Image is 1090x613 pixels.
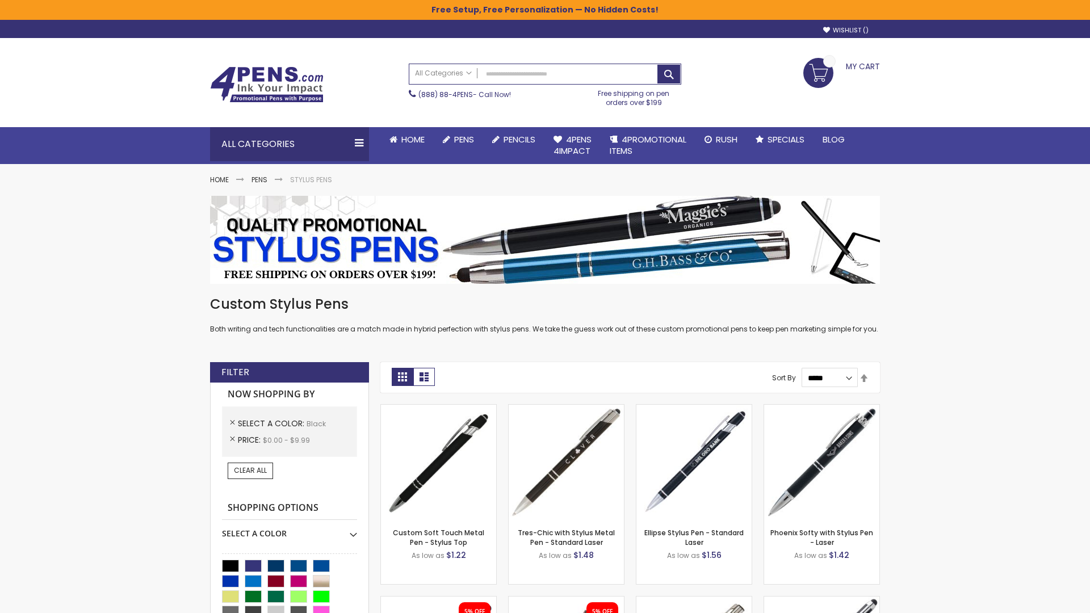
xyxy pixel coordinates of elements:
[418,90,511,99] span: - Call Now!
[586,85,682,107] div: Free shipping on pen orders over $199
[518,528,615,547] a: Tres-Chic with Stylus Metal Pen - Standard Laser
[290,175,332,184] strong: Stylus Pens
[381,596,496,606] a: Custom Recycled Fleetwood MonoChrome Stylus Satin Soft Touch Gel Pen-Black
[544,127,601,164] a: 4Pens4impact
[601,127,695,164] a: 4PROMOTIONALITEMS
[228,463,273,478] a: Clear All
[747,127,814,152] a: Specials
[772,373,796,383] label: Sort By
[393,528,484,547] a: Custom Soft Touch Metal Pen - Stylus Top
[401,133,425,145] span: Home
[764,596,879,606] a: Metal Twist Promo Stylus Pen-Black
[483,127,544,152] a: Pencils
[573,549,594,561] span: $1.48
[210,196,880,284] img: Stylus Pens
[238,434,263,446] span: Price
[539,551,572,560] span: As low as
[702,549,722,561] span: $1.56
[210,175,229,184] a: Home
[392,368,413,386] strong: Grid
[409,64,477,83] a: All Categories
[381,404,496,414] a: Custom Soft Touch Stylus Pen-Black
[794,551,827,560] span: As low as
[770,528,873,547] a: Phoenix Softy with Stylus Pen - Laser
[210,295,880,313] h1: Custom Stylus Pens
[381,405,496,520] img: Custom Soft Touch Stylus Pen-Black
[764,405,879,520] img: Phoenix Softy with Stylus Pen - Laser-Black
[814,127,854,152] a: Blog
[415,69,472,78] span: All Categories
[434,127,483,152] a: Pens
[210,66,324,103] img: 4Pens Custom Pens and Promotional Products
[210,295,880,334] div: Both writing and tech functionalities are a match made in hybrid perfection with stylus pens. We ...
[509,596,624,606] a: Custom Lexi Rose Gold Stylus Soft Touch Recycled Aluminum Pen-Black
[667,551,700,560] span: As low as
[210,127,369,161] div: All Categories
[644,528,744,547] a: Ellipse Stylus Pen - Standard Laser
[238,418,307,429] span: Select A Color
[418,90,473,99] a: (888) 88-4PENS
[509,404,624,414] a: Tres-Chic with Stylus Metal Pen - Standard Laser-Black
[222,496,357,520] strong: Shopping Options
[446,549,466,561] span: $1.22
[554,133,592,157] span: 4Pens 4impact
[768,133,804,145] span: Specials
[716,133,737,145] span: Rush
[636,596,752,606] a: Tres-Chic Touch Pen - Standard Laser-Black
[509,405,624,520] img: Tres-Chic with Stylus Metal Pen - Standard Laser-Black
[454,133,474,145] span: Pens
[764,404,879,414] a: Phoenix Softy with Stylus Pen - Laser-Black
[823,133,845,145] span: Blog
[380,127,434,152] a: Home
[234,465,267,475] span: Clear All
[307,419,326,429] span: Black
[412,551,445,560] span: As low as
[636,405,752,520] img: Ellipse Stylus Pen - Standard Laser-Black
[263,435,310,445] span: $0.00 - $9.99
[695,127,747,152] a: Rush
[636,404,752,414] a: Ellipse Stylus Pen - Standard Laser-Black
[829,549,849,561] span: $1.42
[222,520,357,539] div: Select A Color
[610,133,686,157] span: 4PROMOTIONAL ITEMS
[222,383,357,406] strong: Now Shopping by
[823,26,869,35] a: Wishlist
[504,133,535,145] span: Pencils
[221,366,249,379] strong: Filter
[251,175,267,184] a: Pens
